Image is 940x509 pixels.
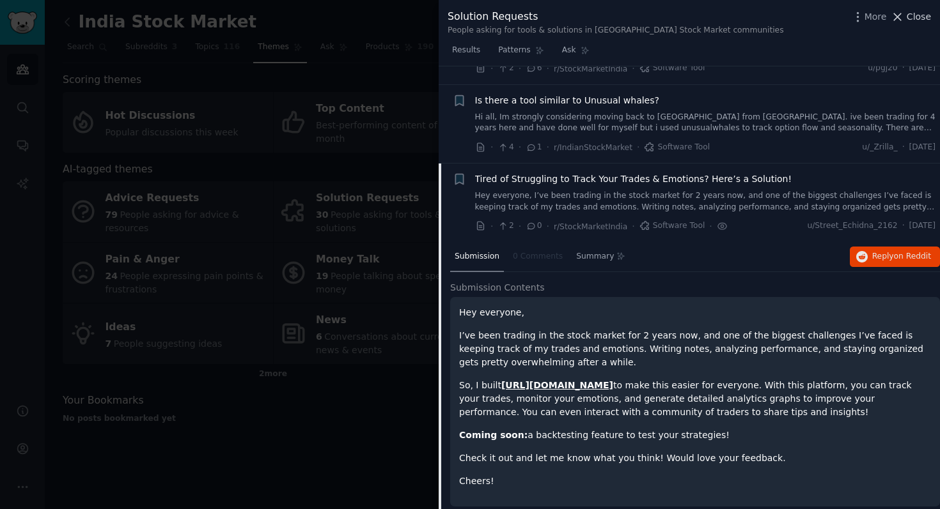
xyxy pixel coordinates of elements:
button: More [851,10,887,24]
span: · [547,220,549,233]
p: Cheers! [459,475,931,488]
a: Hey everyone, I’ve been trading in the stock market for 2 years now, and one of the biggest chall... [475,190,936,213]
span: Results [452,45,480,56]
span: on Reddit [894,252,931,261]
div: People asking for tools & solutions in [GEOGRAPHIC_DATA] Stock Market communities [448,25,784,36]
span: r/StockMarketIndia [554,222,627,231]
span: · [519,62,521,75]
span: 6 [526,63,542,74]
span: · [490,220,493,233]
span: [DATE] [909,63,936,74]
button: Replyon Reddit [850,247,940,267]
p: I’ve been trading in the stock market for 2 years now, and one of the biggest challenges I’ve fac... [459,329,931,369]
span: · [547,141,549,154]
span: r/IndianStockMarket [554,143,632,152]
span: 0 [526,220,542,232]
strong: Coming soon: [459,430,528,440]
span: Submission [455,251,499,262]
span: · [709,220,712,233]
span: · [490,141,493,154]
p: Hey everyone, [459,306,931,319]
div: Solution Requests [448,9,784,25]
span: Summary [576,251,614,262]
a: [URL][DOMAIN_NAME] [501,380,613,390]
span: u/_Zrilla_ [862,142,897,153]
a: Ask [558,40,594,66]
span: · [547,62,549,75]
span: Close [907,10,931,24]
p: So, I built to make this easier for everyone. With this platform, you can track your trades, moni... [459,379,931,419]
span: More [865,10,887,24]
span: · [902,63,905,74]
span: · [490,62,493,75]
span: 1 [526,142,542,153]
span: Ask [562,45,576,56]
a: Results [448,40,485,66]
a: Is there a tool similar to Unusual whales? [475,94,659,107]
a: Hi all, Im strongly considering moving back to [GEOGRAPHIC_DATA] from [GEOGRAPHIC_DATA]. ive been... [475,112,936,134]
span: · [902,142,905,153]
span: u/pgj20 [868,63,897,74]
span: · [902,220,905,232]
span: Submission Contents [450,281,545,294]
a: Patterns [494,40,548,66]
span: 4 [497,142,513,153]
span: Software Tool [639,220,705,232]
span: Reply [872,251,931,262]
span: r/StockMarketIndia [554,65,627,73]
span: u/Street_Echidna_2162 [807,220,897,232]
span: [DATE] [909,142,936,153]
span: · [632,220,634,233]
span: Software Tool [639,63,705,74]
span: Software Tool [644,142,710,153]
span: 2 [497,220,513,232]
span: · [637,141,639,154]
span: · [519,220,521,233]
span: [DATE] [909,220,936,232]
span: · [632,62,634,75]
span: · [519,141,521,154]
p: a backtesting feature to test your strategies! [459,429,931,442]
span: 2 [497,63,513,74]
button: Close [891,10,931,24]
p: Check it out and let me know what you think! Would love your feedback. [459,452,931,465]
a: Tired of Struggling to Track Your Trades & Emotions? Here’s a Solution! [475,172,792,186]
span: Patterns [498,45,530,56]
